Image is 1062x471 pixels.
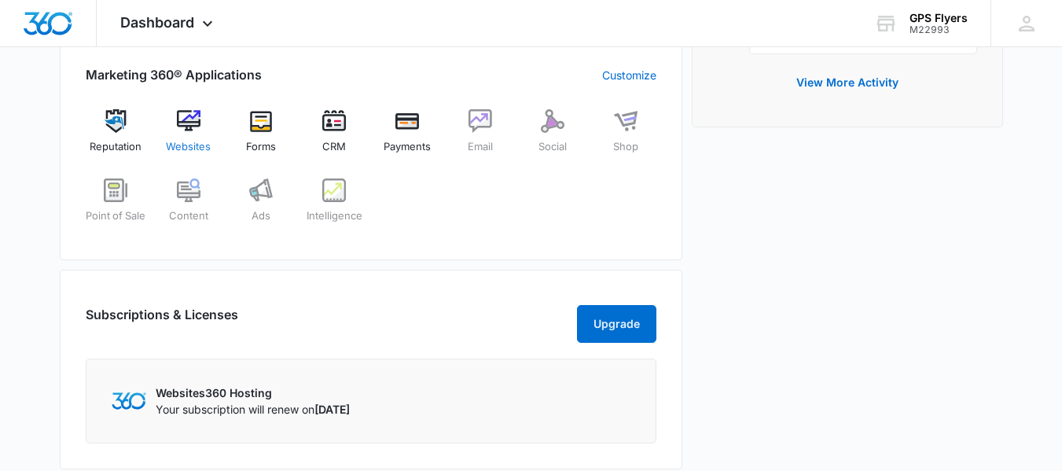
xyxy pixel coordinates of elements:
span: Content [169,208,208,224]
p: Your subscription will renew on [156,401,350,418]
a: Email [450,109,510,166]
span: Forms [246,139,276,155]
a: Ads [231,178,292,235]
div: account id [909,24,968,35]
span: Point of Sale [86,208,145,224]
a: CRM [304,109,365,166]
span: Dashboard [120,14,194,31]
span: [DATE] [314,403,350,416]
a: Social [523,109,583,166]
a: Reputation [86,109,146,166]
a: Content [158,178,219,235]
button: View More Activity [781,64,914,101]
h2: Marketing 360® Applications [86,65,262,84]
a: Customize [602,67,656,83]
span: Payments [384,139,431,155]
div: account name [909,12,968,24]
a: Intelligence [304,178,365,235]
a: Payments [377,109,438,166]
span: Social [538,139,567,155]
img: Marketing 360 Logo [112,392,146,409]
span: Email [468,139,493,155]
a: Websites [158,109,219,166]
h2: Subscriptions & Licenses [86,305,238,337]
span: Shop [613,139,638,155]
button: Upgrade [577,305,656,343]
span: Reputation [90,139,141,155]
span: CRM [322,139,346,155]
span: Intelligence [307,208,362,224]
span: Ads [252,208,270,224]
a: Forms [231,109,292,166]
span: Websites [166,139,211,155]
a: Shop [596,109,656,166]
p: Websites360 Hosting [156,385,350,401]
a: Point of Sale [86,178,146,235]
